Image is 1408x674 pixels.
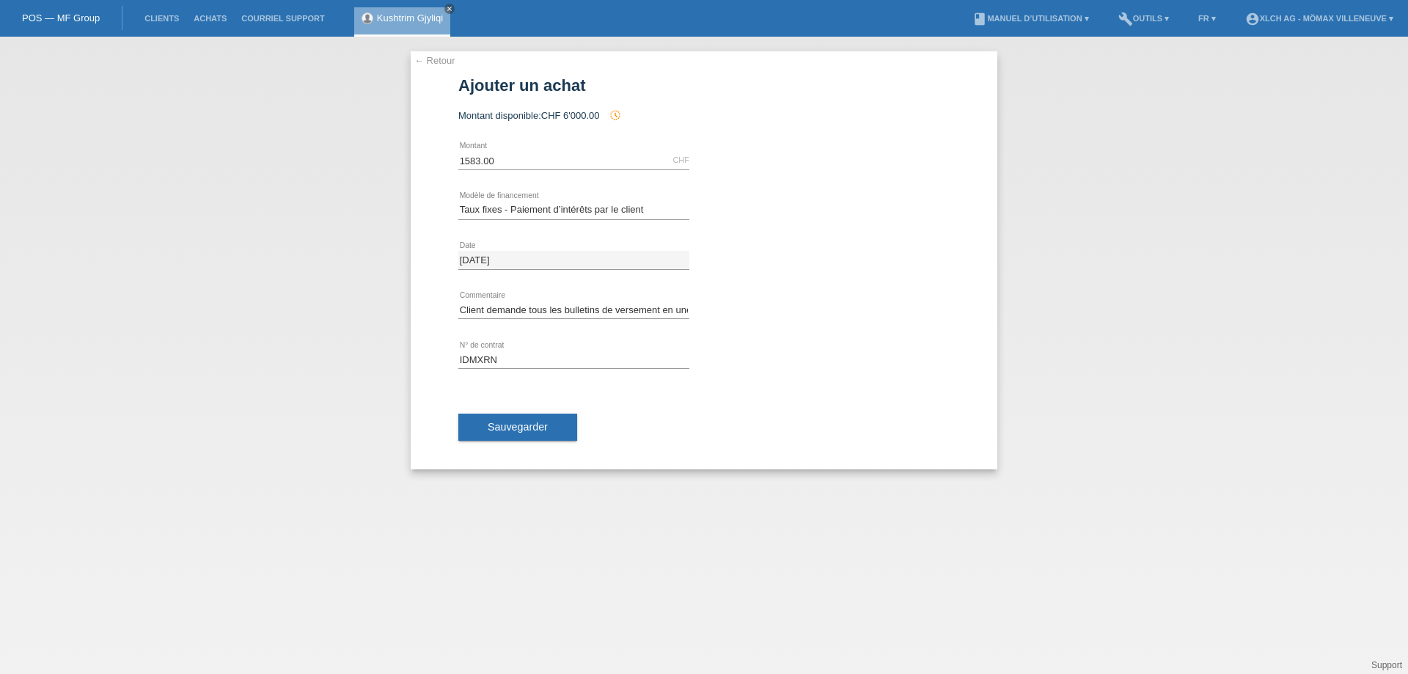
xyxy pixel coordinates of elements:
span: Depuis l’autorisation, un achat a été ajouté, ce qui influence une autorisation future et la limite. [602,110,621,121]
a: Courriel Support [234,14,331,23]
i: build [1118,12,1133,26]
div: CHF [672,155,689,164]
a: buildOutils ▾ [1111,14,1176,23]
a: POS — MF Group [22,12,100,23]
a: Achats [186,14,234,23]
div: Montant disponible: [458,109,950,121]
a: Support [1371,660,1402,670]
a: ← Retour [414,55,455,66]
button: Sauvegarder [458,414,577,442]
span: Sauvegarder [488,421,548,433]
a: account_circleXLCH AG - Mömax Villeneuve ▾ [1238,14,1401,23]
a: Kushtrim Gjyliqi [377,12,443,23]
a: bookManuel d’utilisation ▾ [965,14,1096,23]
h1: Ajouter un achat [458,76,950,95]
a: close [444,4,455,14]
i: history_toggle_off [609,109,621,121]
span: CHF 6'000.00 [541,110,600,121]
i: account_circle [1245,12,1260,26]
i: close [446,5,453,12]
a: FR ▾ [1191,14,1223,23]
a: Clients [137,14,186,23]
i: book [972,12,987,26]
